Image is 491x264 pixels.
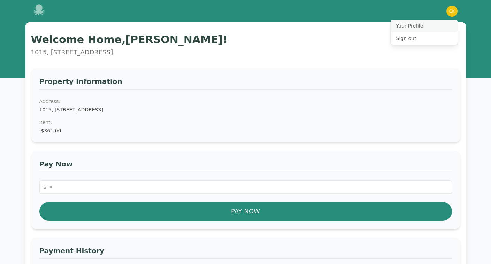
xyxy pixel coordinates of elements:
[31,47,460,57] p: 1015, [STREET_ADDRESS]
[391,20,458,32] button: Your Profile
[39,98,452,105] dt: Address:
[31,33,460,46] h1: Welcome Home, [PERSON_NAME] !
[39,159,452,172] h3: Pay Now
[39,119,452,126] dt: Rent :
[39,127,452,134] dd: -$361.00
[39,77,452,90] h3: Property Information
[39,202,452,221] button: Pay Now
[39,106,452,113] dd: 1015, [STREET_ADDRESS]
[391,32,458,45] button: Sign out
[39,246,452,259] h3: Payment History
